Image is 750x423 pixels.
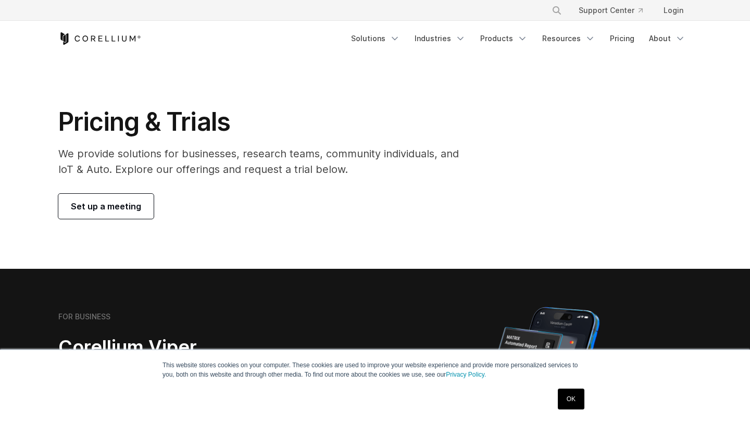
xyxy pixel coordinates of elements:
div: Navigation Menu [539,1,692,20]
a: About [643,29,692,48]
a: Set up a meeting [58,194,154,219]
a: Resources [536,29,602,48]
a: Privacy Policy. [446,371,486,378]
h2: Corellium Viper [58,335,325,359]
a: Support Center [570,1,651,20]
div: Navigation Menu [345,29,692,48]
p: We provide solutions for businesses, research teams, community individuals, and IoT & Auto. Explo... [58,146,473,177]
h1: Pricing & Trials [58,106,473,138]
a: Corellium Home [58,32,141,45]
a: Login [655,1,692,20]
a: Solutions [345,29,406,48]
p: This website stores cookies on your computer. These cookies are used to improve your website expe... [162,360,587,379]
span: Set up a meeting [71,200,141,213]
button: Search [547,1,566,20]
a: Products [474,29,534,48]
h6: FOR BUSINESS [58,312,110,321]
a: Pricing [604,29,641,48]
a: Industries [408,29,472,48]
a: OK [558,389,584,409]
